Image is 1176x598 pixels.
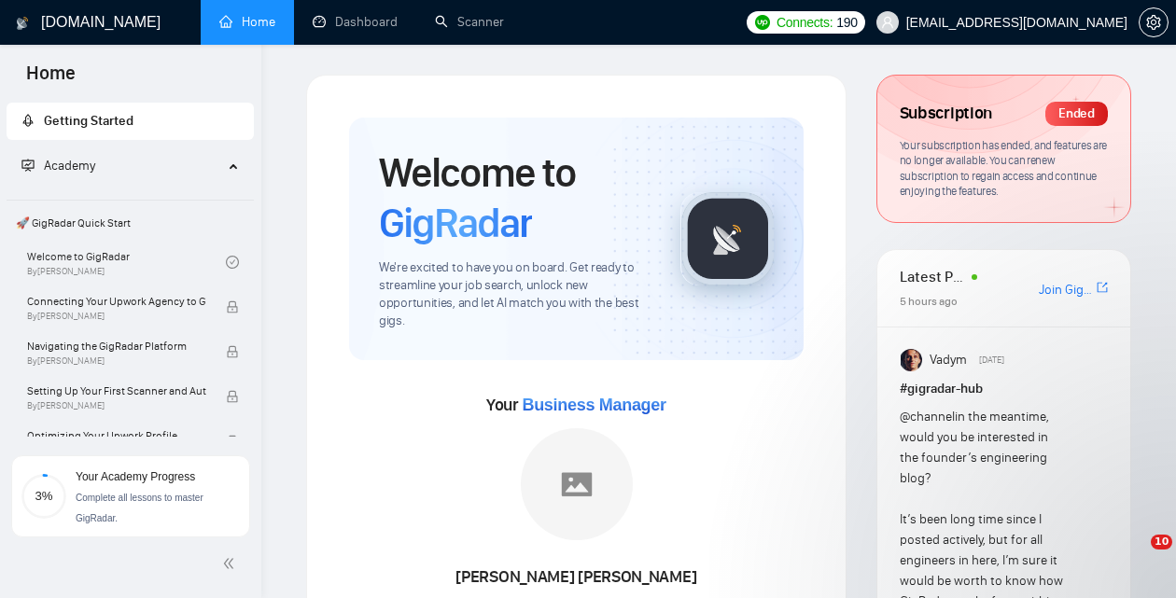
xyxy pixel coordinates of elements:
[900,138,1108,199] span: Your subscription has ended, and features are no longer available. You can renew subscription to ...
[836,12,857,33] span: 190
[1097,280,1108,295] span: export
[438,562,715,593] div: [PERSON_NAME] [PERSON_NAME]
[777,12,833,33] span: Connects:
[900,409,955,424] span: @channel
[16,8,29,38] img: logo
[21,114,35,127] span: rocket
[27,426,206,445] span: Optimizing Your Upwork Profile
[27,292,206,311] span: Connecting Your Upwork Agency to GigRadar
[222,554,241,573] span: double-left
[755,15,770,30] img: upwork-logo.png
[27,382,206,400] span: Setting Up Your First Scanner and Auto-Bidder
[1139,7,1169,37] button: setting
[379,259,651,330] span: We're excited to have you on board. Get ready to streamline your job search, unlock new opportuni...
[1140,15,1168,30] span: setting
[1039,280,1093,300] a: Join GigRadar Slack Community
[27,311,206,322] span: By [PERSON_NAME]
[486,395,666,415] span: Your
[900,265,966,288] span: Latest Posts from the GigRadar Community
[979,352,1004,369] span: [DATE]
[76,470,195,483] span: Your Academy Progress
[44,158,95,174] span: Academy
[21,158,95,174] span: Academy
[1151,535,1172,549] span: 10
[881,16,894,29] span: user
[681,192,775,285] img: gigradar-logo.png
[900,379,1108,399] h1: # gigradar-hub
[930,350,967,370] span: Vadym
[27,400,206,411] span: By [PERSON_NAME]
[219,14,275,30] a: homeHome
[900,98,992,130] span: Subscription
[900,295,958,308] span: 5 hours ago
[7,103,254,140] li: Getting Started
[8,204,252,242] span: 🚀 GigRadar Quick Start
[313,14,398,30] a: dashboardDashboard
[521,428,633,540] img: placeholder.png
[226,300,239,313] span: lock
[522,396,665,414] span: Business Manager
[1139,15,1169,30] a: setting
[27,355,206,367] span: By [PERSON_NAME]
[379,147,651,248] h1: Welcome to
[44,113,133,129] span: Getting Started
[226,435,239,448] span: lock
[1113,535,1157,579] iframe: Intercom live chat
[226,256,239,269] span: check-circle
[1045,102,1108,126] div: Ended
[21,490,66,502] span: 3%
[11,60,91,99] span: Home
[76,493,203,523] span: Complete all lessons to master GigRadar.
[27,242,226,283] a: Welcome to GigRadarBy[PERSON_NAME]
[27,337,206,355] span: Navigating the GigRadar Platform
[21,159,35,172] span: fund-projection-screen
[435,14,504,30] a: searchScanner
[226,345,239,358] span: lock
[379,198,532,248] span: GigRadar
[226,390,239,403] span: lock
[1097,279,1108,297] a: export
[901,349,923,371] img: Vadym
